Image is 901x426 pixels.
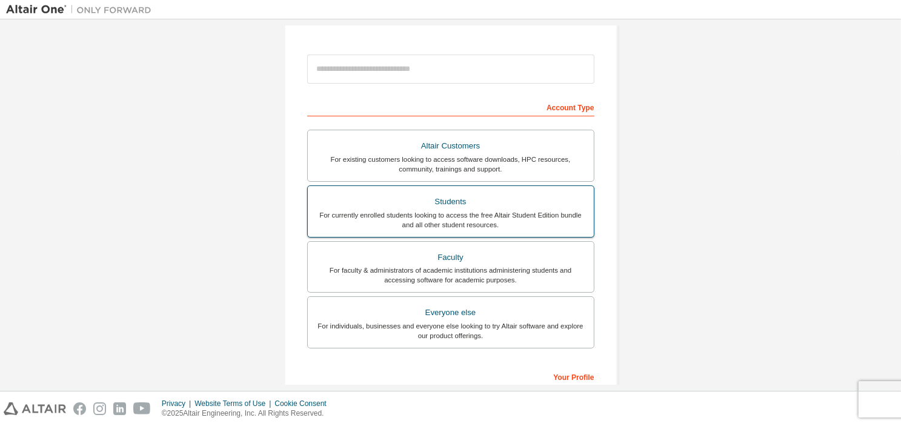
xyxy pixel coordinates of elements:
[133,402,151,415] img: youtube.svg
[4,402,66,415] img: altair_logo.svg
[93,402,106,415] img: instagram.svg
[73,402,86,415] img: facebook.svg
[315,304,587,321] div: Everyone else
[315,193,587,210] div: Students
[315,155,587,174] div: For existing customers looking to access software downloads, HPC resources, community, trainings ...
[113,402,126,415] img: linkedin.svg
[315,265,587,285] div: For faculty & administrators of academic institutions administering students and accessing softwa...
[307,367,594,386] div: Your Profile
[315,321,587,341] div: For individuals, businesses and everyone else looking to try Altair software and explore our prod...
[162,408,334,419] p: © 2025 Altair Engineering, Inc. All Rights Reserved.
[274,399,333,408] div: Cookie Consent
[6,4,158,16] img: Altair One
[315,210,587,230] div: For currently enrolled students looking to access the free Altair Student Edition bundle and all ...
[307,97,594,116] div: Account Type
[315,138,587,155] div: Altair Customers
[162,399,194,408] div: Privacy
[315,249,587,266] div: Faculty
[194,399,274,408] div: Website Terms of Use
